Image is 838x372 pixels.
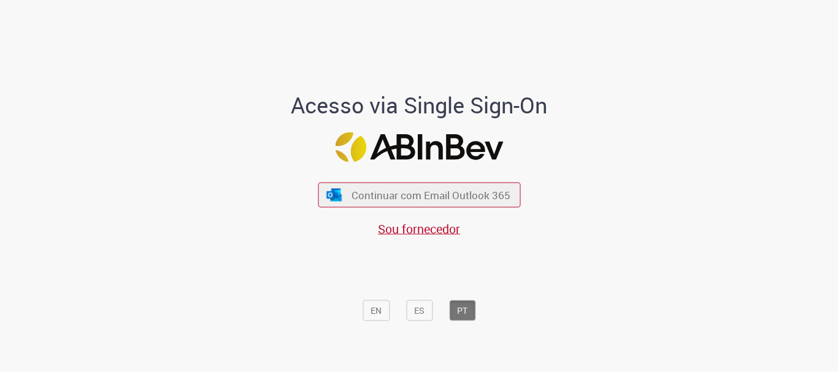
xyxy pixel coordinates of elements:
button: EN [363,300,390,321]
img: ícone Azure/Microsoft 360 [326,188,343,201]
h1: Acesso via Single Sign-On [249,93,590,118]
button: ES [406,300,432,321]
button: PT [449,300,475,321]
img: Logo ABInBev [335,132,503,162]
button: ícone Azure/Microsoft 360 Continuar com Email Outlook 365 [318,183,520,208]
span: Continuar com Email Outlook 365 [352,188,510,202]
a: Sou fornecedor [378,221,460,237]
